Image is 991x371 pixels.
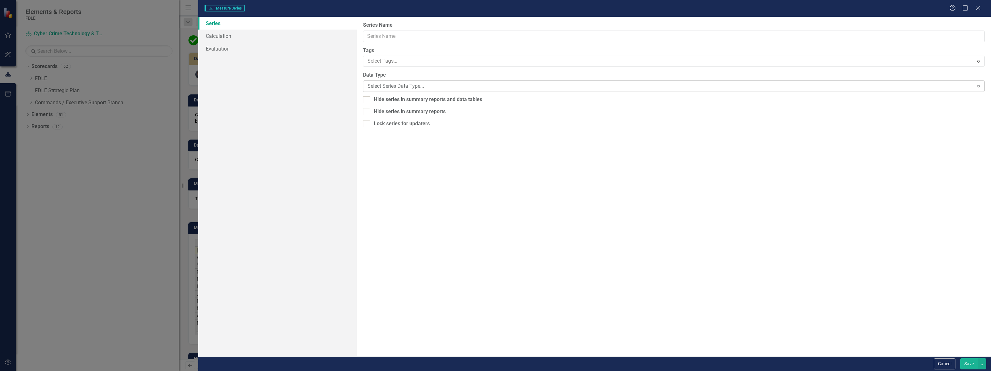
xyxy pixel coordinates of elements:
a: Evaluation [198,42,357,55]
div: Lock series for updaters [374,120,430,127]
div: Select Series Data Type... [367,83,973,90]
a: Calculation [198,30,357,42]
button: Cancel [934,358,955,369]
label: Data Type [363,72,985,79]
button: Save [960,358,978,369]
div: Hide series in summary reports [374,108,446,115]
label: Series Name [363,22,985,29]
span: Measure Series [205,5,245,11]
input: Series Name [363,31,985,42]
a: Series [198,17,357,30]
label: Tags [363,47,985,54]
div: Hide series in summary reports and data tables [374,96,482,103]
